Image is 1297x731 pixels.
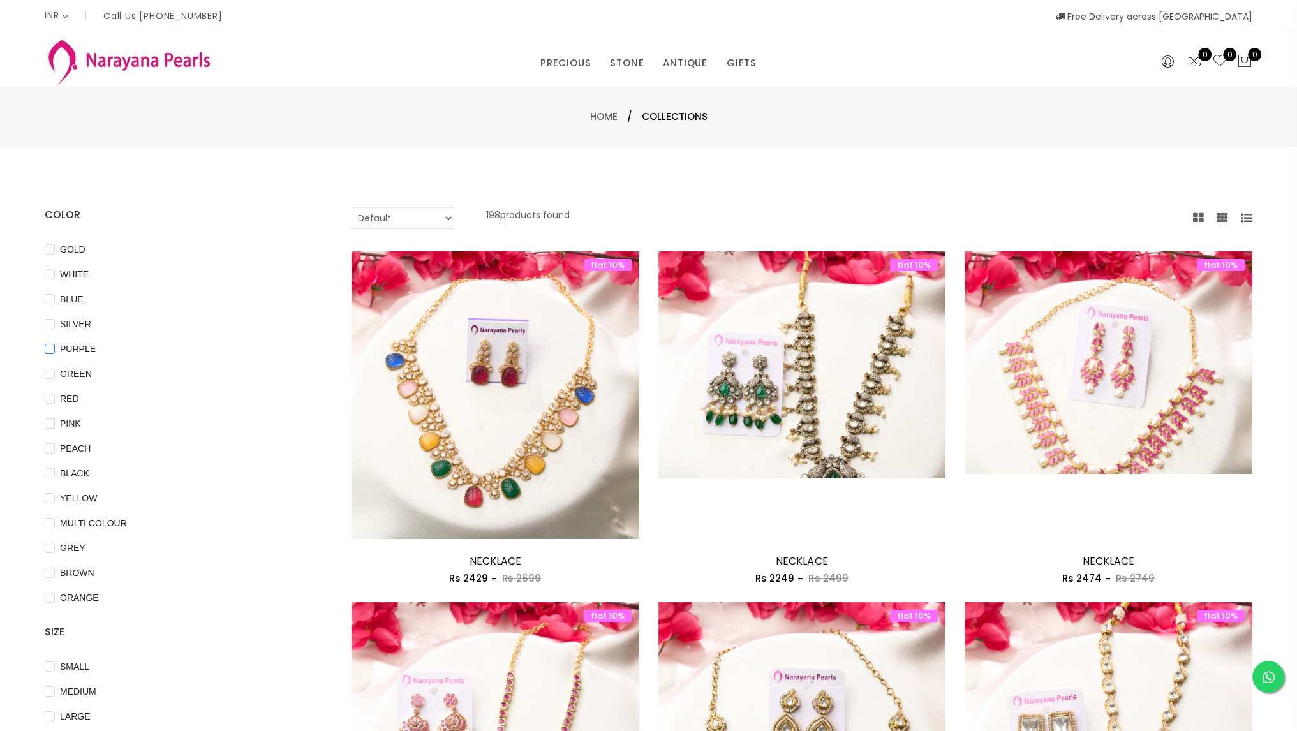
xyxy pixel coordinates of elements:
[103,11,223,20] p: Call Us [PHONE_NUMBER]
[486,207,570,229] p: 198 products found
[55,541,91,555] span: GREY
[755,572,794,585] span: Rs 2249
[584,610,632,622] span: flat 10%
[890,610,938,622] span: flat 10%
[1116,572,1155,585] span: Rs 2749
[642,109,708,124] span: Collections
[502,572,541,585] span: Rs 2699
[449,572,488,585] span: Rs 2429
[1197,259,1245,271] span: flat 10%
[1083,554,1134,568] a: NECKLACE
[1198,48,1212,61] span: 0
[55,441,96,455] span: PEACH
[45,624,313,640] h4: SIZE
[55,516,132,530] span: MULTI COLOUR
[1248,48,1261,61] span: 0
[55,660,94,674] span: SMALL
[663,54,708,73] a: ANTIQUE
[1056,10,1252,23] span: Free Delivery across [GEOGRAPHIC_DATA]
[627,109,632,124] span: /
[55,566,100,580] span: BROWN
[1237,54,1252,70] button: 0
[45,207,313,223] h4: COLOR
[55,317,96,331] span: SILVER
[55,367,97,381] span: GREEN
[1187,54,1203,70] a: 0
[1212,54,1227,70] a: 0
[890,259,938,271] span: flat 10%
[1223,48,1236,61] span: 0
[55,491,102,505] span: YELLOW
[470,554,521,568] a: NECKLACE
[55,292,89,306] span: BLUE
[55,242,91,256] span: GOLD
[55,466,94,480] span: BLACK
[55,267,94,281] span: WHITE
[610,54,644,73] a: STONE
[540,54,591,73] a: PRECIOUS
[55,392,84,406] span: RED
[590,110,618,123] a: Home
[55,417,86,431] span: PINK
[584,259,632,271] span: flat 10%
[808,572,848,585] span: Rs 2499
[55,342,101,356] span: PURPLE
[727,54,757,73] a: GIFTS
[1197,610,1245,622] span: flat 10%
[55,709,95,723] span: LARGE
[776,554,827,568] a: NECKLACE
[1062,572,1102,585] span: Rs 2474
[55,684,101,698] span: MEDIUM
[55,591,104,605] span: ORANGE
